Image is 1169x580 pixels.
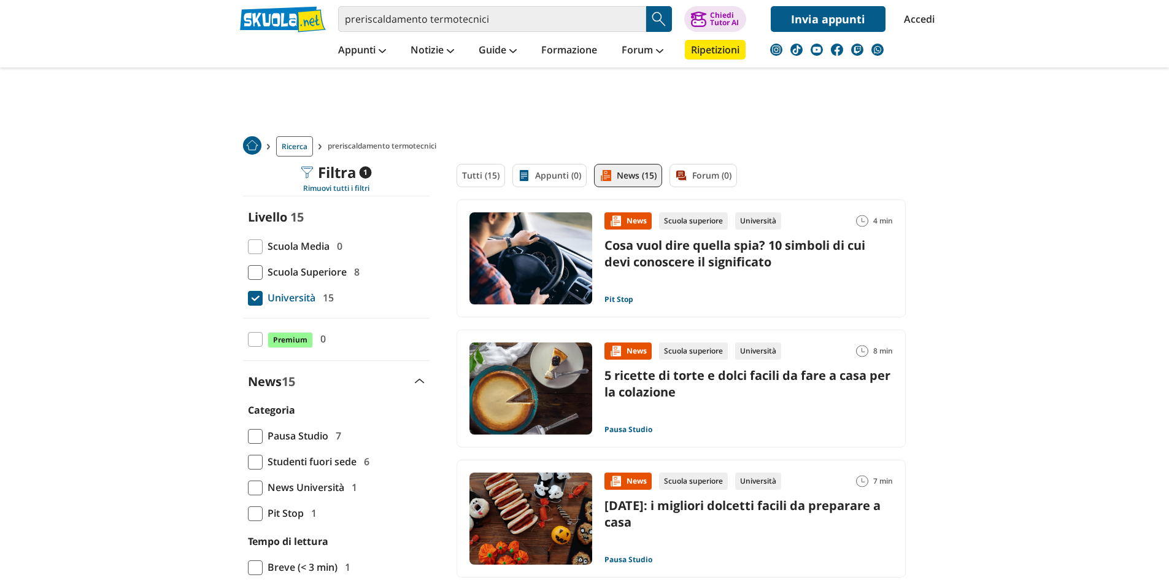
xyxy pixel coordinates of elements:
[685,40,746,60] a: Ripetizioni
[263,238,330,254] span: Scuola Media
[650,10,668,28] img: Cerca appunti, riassunti o versioni
[604,295,633,304] a: Pit Stop
[659,212,728,230] div: Scuola superiore
[243,184,430,193] div: Rimuovi tutti i filtri
[831,44,843,56] img: facebook
[856,475,868,487] img: Tempo lettura
[604,212,652,230] div: News
[347,479,357,495] span: 1
[873,212,893,230] span: 4 min
[659,473,728,490] div: Scuola superiore
[735,473,781,490] div: Università
[609,215,622,227] img: News contenuto
[263,264,347,280] span: Scuola Superiore
[609,475,622,487] img: News contenuto
[263,479,344,495] span: News Università
[873,342,893,360] span: 8 min
[604,497,881,530] a: [DATE]: i migliori dolcetti facili da preparare a casa
[359,454,369,470] span: 6
[282,373,295,390] span: 15
[331,428,341,444] span: 7
[856,345,868,357] img: Tempo lettura
[263,505,304,521] span: Pit Stop
[306,505,317,521] span: 1
[604,367,890,400] a: 5 ricette di torte e dolci facili da fare a casa per la colazione
[243,136,261,157] a: Home
[248,373,295,390] label: News
[248,535,328,548] label: Tempo di lettura
[710,12,739,26] div: Chiedi Tutor AI
[469,342,592,435] img: Immagine news
[359,166,371,179] span: 1
[328,136,441,157] span: preriscaldamento termotecnici
[856,215,868,227] img: Tempo lettura
[263,290,315,306] span: Università
[338,6,646,32] input: Cerca appunti, riassunti o versioni
[476,40,520,62] a: Guide
[684,6,746,32] button: ChiediTutor AI
[851,44,863,56] img: twitch
[263,559,338,575] span: Breve (< 3 min)
[248,403,295,417] label: Categoria
[340,559,350,575] span: 1
[332,238,342,254] span: 0
[600,169,612,182] img: News filtro contenuto attivo
[538,40,600,62] a: Formazione
[335,40,389,62] a: Appunti
[604,425,652,435] a: Pausa Studio
[268,332,313,348] span: Premium
[811,44,823,56] img: youtube
[243,136,261,155] img: Home
[904,6,930,32] a: Accedi
[604,237,865,270] a: Cosa vuol dire quella spia? 10 simboli di cui devi conoscere il significato
[315,331,326,347] span: 0
[469,473,592,565] img: Immagine news
[290,209,304,225] span: 15
[609,345,622,357] img: News contenuto
[248,209,287,225] label: Livello
[415,379,425,384] img: Apri e chiudi sezione
[263,454,357,470] span: Studenti fuori sede
[619,40,666,62] a: Forum
[604,473,652,490] div: News
[469,212,592,304] img: Immagine news
[349,264,360,280] span: 8
[646,6,672,32] button: Search Button
[871,44,884,56] img: WhatsApp
[770,44,782,56] img: instagram
[276,136,313,157] a: Ricerca
[735,342,781,360] div: Università
[659,342,728,360] div: Scuola superiore
[457,164,505,187] a: Tutti (15)
[873,473,893,490] span: 7 min
[318,290,334,306] span: 15
[594,164,662,187] a: News (15)
[301,166,313,179] img: Filtra filtri mobile
[604,555,652,565] a: Pausa Studio
[263,428,328,444] span: Pausa Studio
[735,212,781,230] div: Università
[301,164,371,181] div: Filtra
[604,342,652,360] div: News
[407,40,457,62] a: Notizie
[790,44,803,56] img: tiktok
[771,6,885,32] a: Invia appunti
